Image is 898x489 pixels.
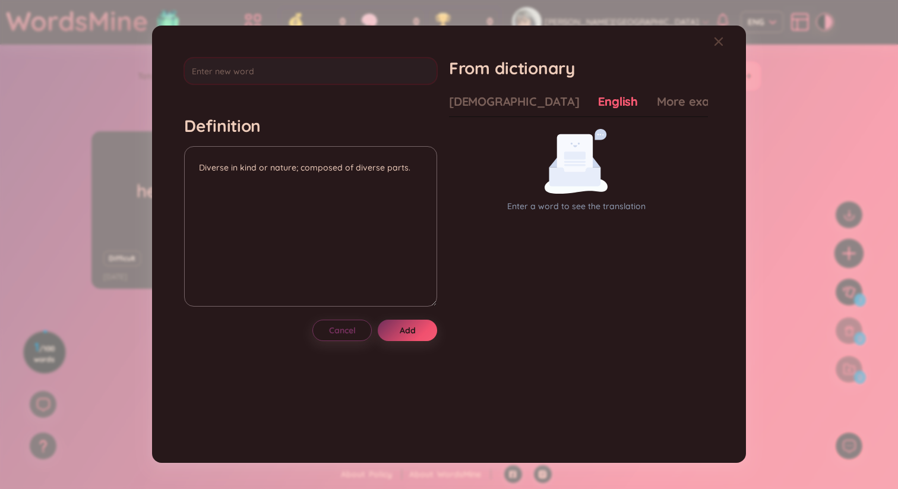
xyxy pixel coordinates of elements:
[714,26,746,58] button: Close
[184,58,437,84] input: Enter new word
[329,324,356,336] span: Cancel
[449,93,579,110] div: [DEMOGRAPHIC_DATA]
[400,324,416,336] span: Add
[657,93,743,110] div: More examples
[598,93,638,110] div: English
[184,115,437,137] h4: Definition
[449,58,708,79] h1: From dictionary
[449,200,703,213] p: Enter a word to see the translation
